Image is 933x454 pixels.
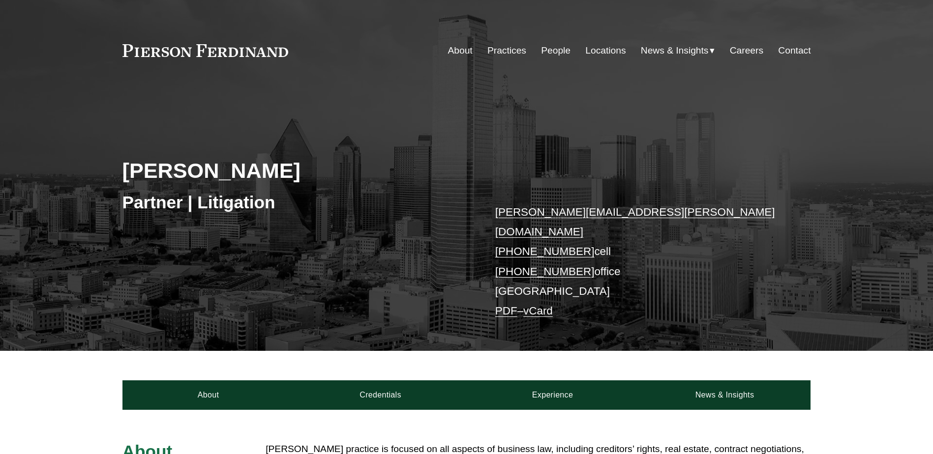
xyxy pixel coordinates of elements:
a: Practices [487,41,526,60]
a: Experience [467,380,639,410]
a: [PHONE_NUMBER] [495,245,595,257]
a: People [541,41,571,60]
h3: Partner | Litigation [122,192,467,213]
a: [PERSON_NAME][EMAIL_ADDRESS][PERSON_NAME][DOMAIN_NAME] [495,206,775,238]
a: folder dropdown [641,41,715,60]
a: Careers [730,41,763,60]
a: PDF [495,305,517,317]
h2: [PERSON_NAME] [122,158,467,183]
a: Contact [778,41,811,60]
p: cell office [GEOGRAPHIC_DATA] – [495,202,782,321]
a: Locations [585,41,626,60]
a: About [448,41,473,60]
a: [PHONE_NUMBER] [495,265,595,278]
a: Credentials [295,380,467,410]
a: News & Insights [638,380,811,410]
span: News & Insights [641,42,709,59]
a: vCard [523,305,553,317]
a: About [122,380,295,410]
